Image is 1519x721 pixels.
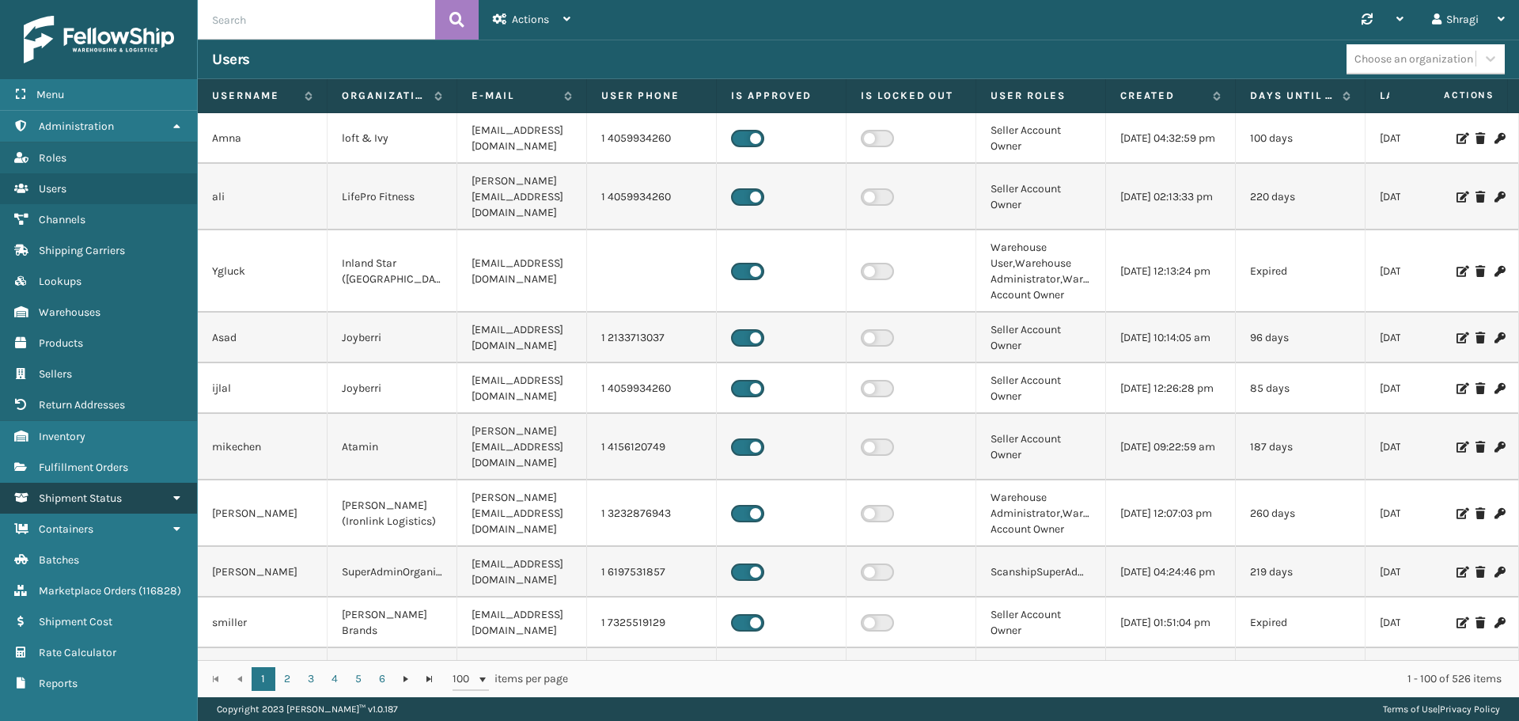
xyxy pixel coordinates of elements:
[1494,266,1504,277] i: Change Password
[39,367,72,381] span: Sellers
[323,667,347,691] a: 4
[39,336,83,350] span: Products
[1106,363,1236,414] td: [DATE] 12:26:28 pm
[328,547,457,598] td: SuperAdminOrganization
[252,667,275,691] a: 1
[1366,164,1495,230] td: [DATE] 02:04:24 pm
[198,230,328,313] td: Ygluck
[976,164,1106,230] td: Seller Account Owner
[1106,547,1236,598] td: [DATE] 04:24:46 pm
[1475,567,1485,578] i: Delete
[1475,332,1485,343] i: Delete
[453,671,476,687] span: 100
[1366,230,1495,313] td: [DATE] 08:12:54 pm
[1456,266,1466,277] i: Edit
[347,667,370,691] a: 5
[587,547,717,598] td: 1 6197531857
[976,113,1106,164] td: Seller Account Owner
[1236,547,1366,598] td: 219 days
[1456,442,1466,453] i: Edit
[39,491,122,505] span: Shipment Status
[198,164,328,230] td: ali
[587,480,717,547] td: 1 3232876943
[1383,697,1500,721] div: |
[587,164,717,230] td: 1 4059934260
[1106,414,1236,480] td: [DATE] 09:22:59 am
[1366,363,1495,414] td: [DATE] 07:03:58 pm
[587,598,717,648] td: 1 7325519129
[423,673,436,685] span: Go to the last page
[328,598,457,648] td: [PERSON_NAME] Brands
[457,598,587,648] td: [EMAIL_ADDRESS][DOMAIN_NAME]
[198,598,328,648] td: smiller
[39,182,66,195] span: Users
[39,213,85,226] span: Channels
[1120,89,1205,103] label: Created
[1494,508,1504,519] i: Change Password
[1366,598,1495,648] td: [DATE] 01:21:44 pm
[976,480,1106,547] td: Warehouse Administrator,Warehouse Account Owner
[39,677,78,690] span: Reports
[1494,133,1504,144] i: Change Password
[39,151,66,165] span: Roles
[212,89,297,103] label: Username
[328,313,457,363] td: Joyberri
[1494,442,1504,453] i: Change Password
[590,671,1502,687] div: 1 - 100 of 526 items
[1236,113,1366,164] td: 100 days
[1380,89,1464,103] label: Last Seen
[1106,648,1236,699] td: [DATE] 11:31:23 am
[1494,383,1504,394] i: Change Password
[328,164,457,230] td: LifePro Fitness
[198,648,328,699] td: [PERSON_NAME]
[1440,704,1500,715] a: Privacy Policy
[1106,480,1236,547] td: [DATE] 12:07:03 pm
[39,120,114,133] span: Administration
[39,430,85,443] span: Inventory
[24,16,174,63] img: logo
[457,648,587,699] td: [EMAIL_ADDRESS][DOMAIN_NAME]
[976,547,1106,598] td: ScanshipSuperAdministrator
[453,667,568,691] span: items per page
[457,230,587,313] td: [EMAIL_ADDRESS][DOMAIN_NAME]
[1236,648,1366,699] td: 124 days
[1475,508,1485,519] i: Delete
[39,461,128,474] span: Fulfillment Orders
[1250,89,1335,103] label: Days until password expires
[1494,192,1504,203] i: Change Password
[39,275,81,288] span: Lookups
[400,673,412,685] span: Go to the next page
[1475,266,1485,277] i: Delete
[39,305,100,319] span: Warehouses
[1366,480,1495,547] td: [DATE] 02:06:24 pm
[457,480,587,547] td: [PERSON_NAME][EMAIL_ADDRESS][DOMAIN_NAME]
[1475,383,1485,394] i: Delete
[976,363,1106,414] td: Seller Account Owner
[1366,648,1495,699] td: [DATE] 07:03:58 pm
[198,113,328,164] td: Amna
[1475,192,1485,203] i: Delete
[1106,164,1236,230] td: [DATE] 02:13:33 pm
[36,88,64,101] span: Menu
[976,414,1106,480] td: Seller Account Owner
[198,363,328,414] td: ijlal
[370,667,394,691] a: 6
[587,363,717,414] td: 1 4059934260
[1106,113,1236,164] td: [DATE] 04:32:59 pm
[601,89,702,103] label: User phone
[198,414,328,480] td: mikechen
[457,313,587,363] td: [EMAIL_ADDRESS][DOMAIN_NAME]
[328,230,457,313] td: Inland Star ([GEOGRAPHIC_DATA])
[1106,598,1236,648] td: [DATE] 01:51:04 pm
[342,89,426,103] label: Organization
[1475,442,1485,453] i: Delete
[587,113,717,164] td: 1 4059934260
[1456,617,1466,628] i: Edit
[1494,567,1504,578] i: Change Password
[1475,617,1485,628] i: Delete
[138,584,181,598] span: ( 116828 )
[1456,133,1466,144] i: Edit
[1236,313,1366,363] td: 96 days
[394,667,418,691] a: Go to the next page
[1494,332,1504,343] i: Change Password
